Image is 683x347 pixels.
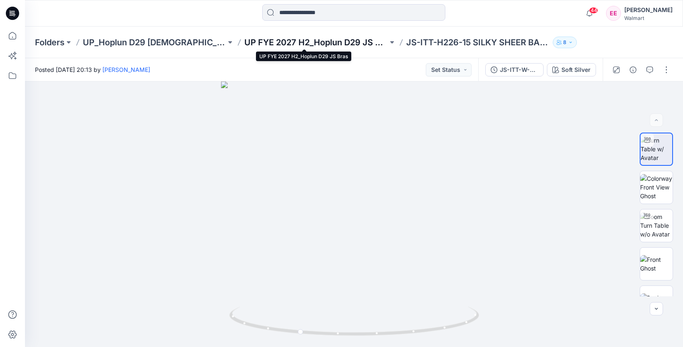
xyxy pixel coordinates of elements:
a: UP FYE 2027 H2_Hoplun D29 JS Bras [244,37,387,48]
p: JS-ITT-H226-15 SILKY SHEER BASIC BRALETTE [406,37,549,48]
span: 44 [589,7,598,14]
span: Posted [DATE] 20:13 by [35,65,150,74]
div: Soft Silver [561,65,591,74]
img: Colorway Front View Ghost [640,174,673,200]
p: 8 [563,38,566,47]
button: Details [626,63,640,76]
img: Front Ghost [640,255,673,273]
button: JS-ITT-W-S3-26-15 BASIC BRALETTE [485,63,544,76]
a: Folders [35,37,65,48]
a: [PERSON_NAME] [102,66,150,73]
div: [PERSON_NAME] [624,5,673,15]
img: Back Ghost [640,293,673,311]
div: JS-ITT-W-S3-26-15 BASIC BRALETTE [500,65,538,74]
div: EE [606,6,621,21]
a: UP_Hoplun D29 [DEMOGRAPHIC_DATA] Intimates [83,37,226,48]
img: Turn Table w/ Avatar [641,136,672,162]
div: Walmart [624,15,673,21]
button: Soft Silver [547,63,596,76]
img: Zoom Turn Table w/o Avatar [640,212,673,239]
button: 8 [553,37,577,48]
